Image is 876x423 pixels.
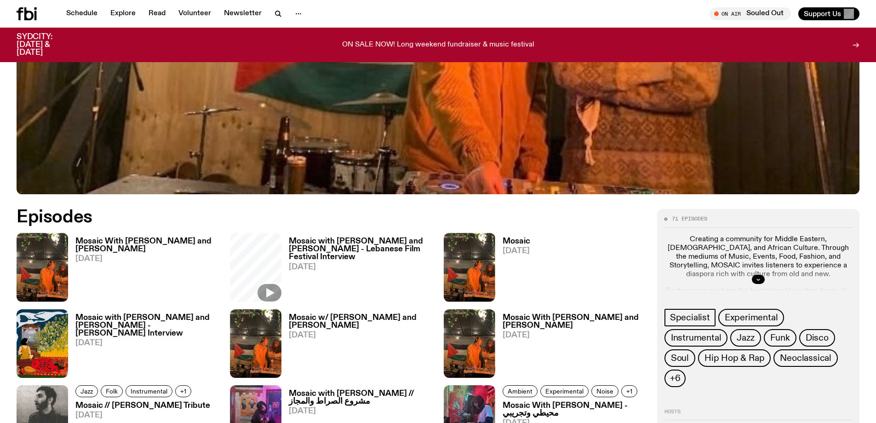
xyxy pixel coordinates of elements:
a: Experimental [540,385,589,397]
span: [DATE] [289,331,432,339]
h3: Mosaic with [PERSON_NAME] // مشروع الصراط والمجاز [289,390,432,406]
a: Disco [799,329,835,347]
span: Folk [106,388,118,394]
span: Specialist [670,313,710,323]
span: [DATE] [289,263,432,271]
span: Funk [770,333,790,343]
button: Support Us [798,7,859,20]
span: Jazz [737,333,754,343]
a: Mosaic With [PERSON_NAME] and [PERSON_NAME][DATE] [68,238,219,301]
span: +6 [670,373,681,383]
h3: Mosaic with [PERSON_NAME] and [PERSON_NAME] - [PERSON_NAME] Interview [75,314,219,337]
h2: Episodes [17,209,575,226]
a: Mosaic[DATE] [495,238,530,301]
a: Jazz [75,385,98,397]
span: [DATE] [289,407,432,415]
h3: Mosaic With [PERSON_NAME] and [PERSON_NAME] [503,314,646,330]
a: Hip Hop & Rap [698,349,771,367]
span: [DATE] [503,247,530,255]
img: Tommy and Jono Playing at a fundraiser for Palestine [444,233,495,301]
a: Ambient [503,385,538,397]
a: Volunteer [173,7,217,20]
img: Tommy and Jono Playing at a fundraiser for Palestine [444,309,495,378]
a: Read [143,7,171,20]
span: Neoclassical [780,353,831,363]
img: Tommy and Jono Playing at a fundraiser for Palestine [230,309,281,378]
p: ON SALE NOW! Long weekend fundraiser & music festival [342,41,534,49]
span: Noise [596,388,613,394]
h3: Mosaic [503,238,530,245]
h3: SYDCITY: [DATE] & [DATE] [17,33,75,57]
span: +1 [180,388,186,394]
a: Experimental [718,309,784,326]
span: Instrumental [131,388,167,394]
a: Instrumental [664,329,728,347]
a: Soul [664,349,695,367]
span: Disco [806,333,829,343]
span: Instrumental [671,333,721,343]
button: +1 [621,385,637,397]
button: +6 [664,370,686,387]
span: 71 episodes [672,216,707,221]
a: Instrumental [126,385,172,397]
span: Support Us [804,10,841,18]
a: Mosaic with [PERSON_NAME] and [PERSON_NAME] - [PERSON_NAME] Interview[DATE] [68,314,219,378]
h2: Hosts [664,409,852,420]
h3: Mosaic // [PERSON_NAME] Tribute [75,402,210,410]
span: +1 [626,388,632,394]
a: Specialist [664,309,716,326]
a: Funk [764,329,796,347]
a: Noise [591,385,618,397]
button: +1 [175,385,191,397]
span: Experimental [545,388,584,394]
span: Experimental [725,313,778,323]
a: Mosaic With [PERSON_NAME] and [PERSON_NAME][DATE] [495,314,646,378]
a: Mosaic with [PERSON_NAME] and [PERSON_NAME] - Lebanese Film Festival Interview[DATE] [281,238,432,301]
a: Newsletter [218,7,267,20]
span: [DATE] [75,411,210,419]
a: Jazz [730,329,761,347]
span: [DATE] [75,339,219,347]
a: Explore [105,7,141,20]
h3: Mosaic with [PERSON_NAME] and [PERSON_NAME] - Lebanese Film Festival Interview [289,238,432,261]
img: Tommy and Jono Playing at a fundraiser for Palestine [17,233,68,301]
h3: Mosaic With [PERSON_NAME] - محيطي وتجريبي [503,402,646,417]
span: Soul [671,353,689,363]
a: Mosaic w/ [PERSON_NAME] and [PERSON_NAME][DATE] [281,314,432,378]
a: Folk [101,385,123,397]
span: Ambient [508,388,532,394]
span: [DATE] [503,331,646,339]
button: On AirSouled Out [710,7,791,20]
p: Creating a community for Middle Eastern, [DEMOGRAPHIC_DATA], and African Culture. Through the med... [664,235,852,279]
span: Jazz [80,388,93,394]
span: [DATE] [75,255,219,263]
a: Neoclassical [773,349,838,367]
h3: Mosaic w/ [PERSON_NAME] and [PERSON_NAME] [289,314,432,330]
span: Hip Hop & Rap [704,353,764,363]
a: Schedule [61,7,103,20]
h3: Mosaic With [PERSON_NAME] and [PERSON_NAME] [75,238,219,253]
